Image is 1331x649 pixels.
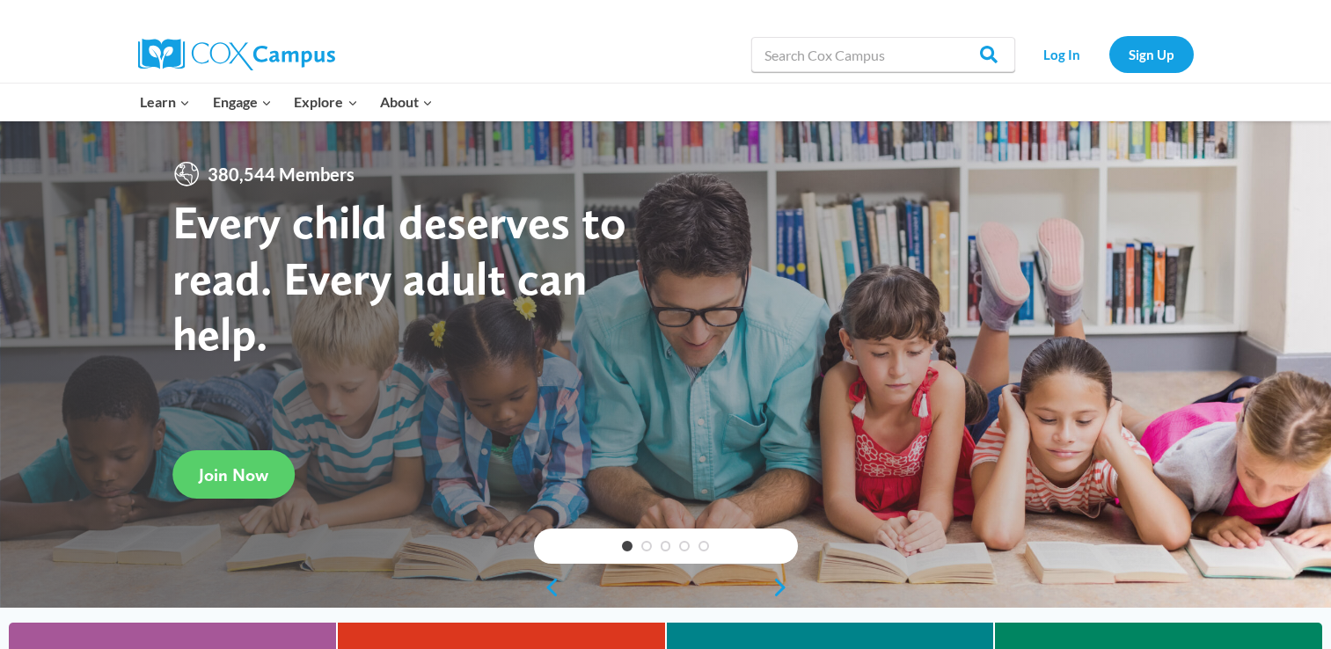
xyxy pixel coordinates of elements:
img: Cox Campus [138,39,335,70]
a: 5 [698,541,709,551]
span: Learn [140,91,190,113]
a: 2 [641,541,652,551]
input: Search Cox Campus [751,37,1015,72]
a: 1 [622,541,633,551]
span: 380,544 Members [201,160,362,188]
a: previous [534,577,560,598]
a: Log In [1024,36,1101,72]
strong: Every child deserves to read. Every adult can help. [172,193,626,361]
div: content slider buttons [534,570,798,605]
a: Join Now [172,450,295,499]
span: About [380,91,433,113]
span: Engage [213,91,272,113]
nav: Primary Navigation [129,84,444,120]
a: 4 [679,541,690,551]
nav: Secondary Navigation [1024,36,1194,72]
span: Explore [294,91,357,113]
a: 3 [661,541,671,551]
a: Sign Up [1109,36,1194,72]
span: Join Now [199,464,268,485]
a: next [772,577,798,598]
